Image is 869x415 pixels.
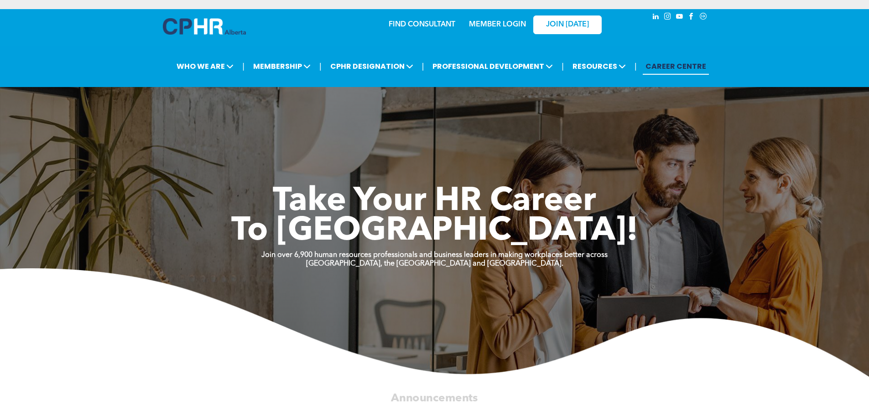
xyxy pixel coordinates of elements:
a: instagram [663,11,673,24]
a: JOIN [DATE] [533,15,602,34]
span: WHO WE ARE [174,58,236,75]
span: JOIN [DATE] [546,20,589,29]
span: RESOURCES [570,58,629,75]
li: | [635,57,637,76]
strong: [GEOGRAPHIC_DATA], the [GEOGRAPHIC_DATA] and [GEOGRAPHIC_DATA]. [306,260,563,267]
li: | [242,57,245,76]
a: linkedin [651,11,661,24]
span: To [GEOGRAPHIC_DATA]! [231,215,638,248]
strong: Join over 6,900 human resources professionals and business leaders in making workplaces better ac... [261,251,608,259]
span: Announcements [391,393,478,404]
a: youtube [675,11,685,24]
span: MEMBERSHIP [250,58,313,75]
a: MEMBER LOGIN [469,21,526,28]
li: | [562,57,564,76]
span: PROFESSIONAL DEVELOPMENT [430,58,556,75]
span: Take Your HR Career [273,185,596,218]
span: CPHR DESIGNATION [328,58,416,75]
a: FIND CONSULTANT [389,21,455,28]
a: facebook [687,11,697,24]
a: CAREER CENTRE [643,58,709,75]
a: Social network [698,11,708,24]
img: A blue and white logo for cp alberta [163,18,246,35]
li: | [319,57,322,76]
li: | [422,57,424,76]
